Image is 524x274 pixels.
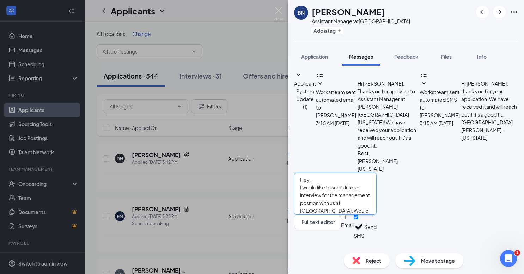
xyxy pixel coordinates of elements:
span: Feedback [394,54,418,60]
svg: SmallChevronDown [294,71,303,80]
svg: WorkstreamLogo [316,71,324,80]
span: Info [477,54,487,60]
p: Best, [358,149,420,157]
span: Application [301,54,328,60]
button: Full text editorPen [294,215,341,229]
svg: Plus [337,29,341,33]
h1: [PERSON_NAME] [312,6,385,18]
div: Email [341,222,354,229]
span: [DATE] 3:15 AM [420,119,453,127]
p: Hi [PERSON_NAME], [358,80,420,87]
span: 1 [514,250,520,256]
textarea: Hey , I would like to schedule an interview for the management position with us at [GEOGRAPHIC_DA... [294,173,377,215]
span: Messages [349,54,373,60]
svg: SmallChevronDown [420,80,428,88]
span: Applicant System Update (1) [294,80,316,110]
input: Email [341,215,346,219]
span: Workstream sent automated email to [PERSON_NAME]. [316,89,358,118]
p: Thank you for applying to Assistant Manager at [PERSON_NAME][GEOGRAPHIC_DATA][US_STATE]! We have ... [358,87,420,149]
div: BN [298,9,305,16]
iframe: Intercom live chat [500,250,517,267]
input: SMS [354,215,358,219]
svg: SmallChevronDown [316,80,324,88]
svg: ArrowLeftNew [478,8,487,16]
div: SMS [354,232,364,239]
span: Reject [366,257,381,264]
span: Hi [PERSON_NAME], thank you for your application. We have received it and will reach out if it's ... [461,80,517,141]
button: PlusAdd a tag [312,27,343,34]
span: Move to stage [421,257,455,264]
svg: Ellipses [510,8,518,16]
span: Workstream sent automated SMS to [PERSON_NAME]. [420,89,461,118]
svg: ArrowRight [495,8,504,16]
button: SmallChevronDownApplicant System Update (1) [294,71,316,111]
button: Send [364,215,377,239]
div: Assistant Manager at [GEOGRAPHIC_DATA] [312,18,410,25]
span: [DATE] 3:15 AM [316,119,349,127]
svg: Checkmark [354,222,364,232]
span: Files [441,54,452,60]
svg: WorkstreamLogo [420,71,428,80]
button: ArrowLeftNew [476,6,489,18]
button: ArrowRight [493,6,506,18]
p: [PERSON_NAME]-[US_STATE] [358,157,420,173]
